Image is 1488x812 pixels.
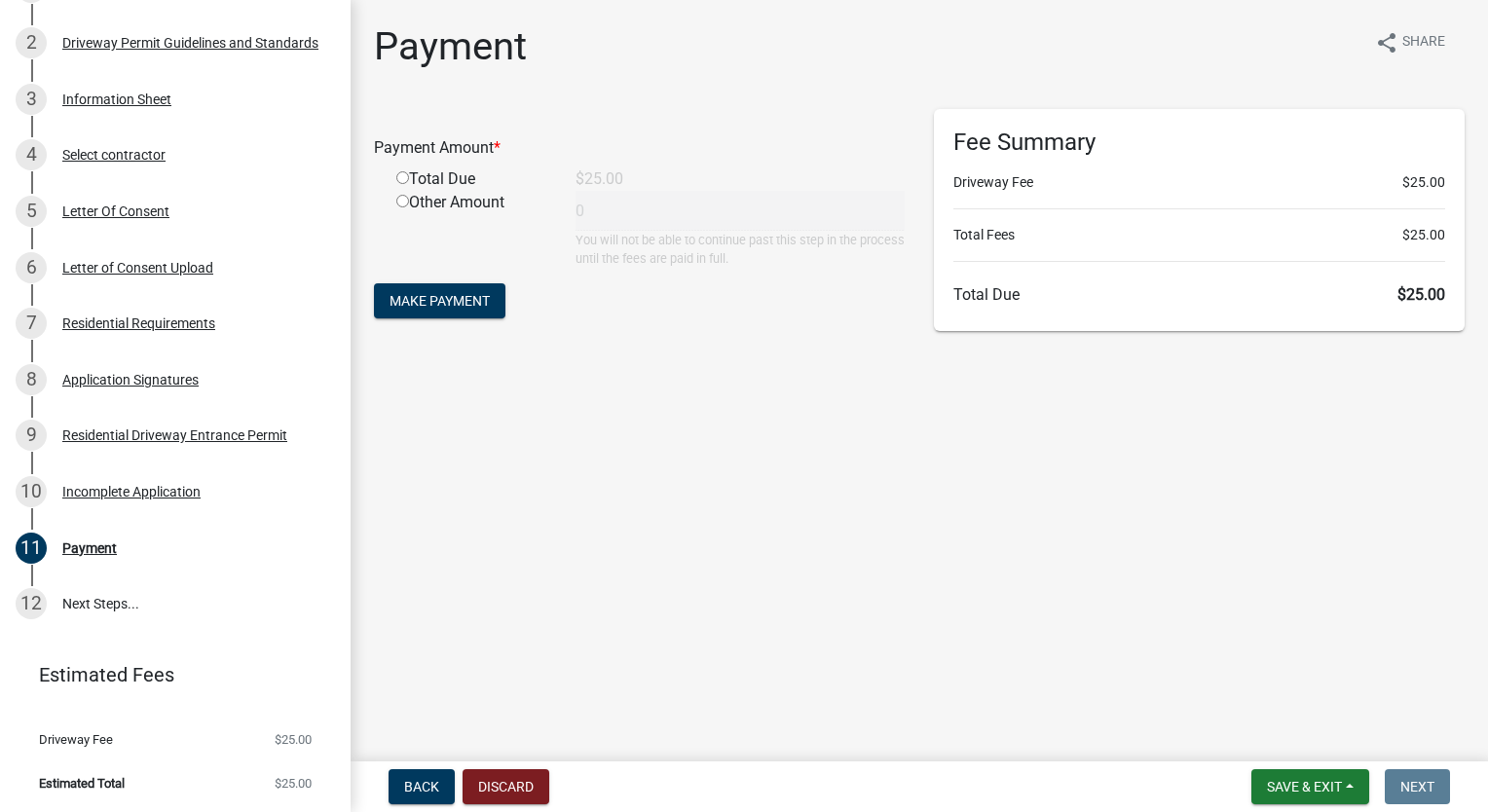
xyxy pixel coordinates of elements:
button: shareShare [1359,23,1461,61]
div: Payment Amount [359,136,919,160]
div: 10 [16,476,47,507]
div: Incomplete Application [62,485,201,498]
li: Driveway Fee [953,172,1445,193]
div: Application Signatures [62,373,199,387]
span: $25.00 [1397,285,1445,304]
div: Information Sheet [62,92,171,106]
div: Total Due [382,167,561,191]
span: Save & Exit [1267,779,1342,794]
span: Estimated Total [39,777,125,790]
span: $25.00 [275,777,312,790]
button: Back [389,769,455,804]
button: Next [1385,769,1450,804]
span: $25.00 [1402,225,1445,245]
span: $25.00 [1402,172,1445,193]
i: share [1375,31,1398,55]
div: 7 [16,308,47,339]
div: 8 [16,364,47,395]
div: Payment [62,541,117,555]
h6: Fee Summary [953,129,1445,157]
h6: Total Due [953,285,1445,304]
div: 12 [16,588,47,619]
div: Driveway Permit Guidelines and Standards [62,36,318,50]
div: Select contractor [62,148,166,162]
div: Residential Requirements [62,316,215,330]
div: 2 [16,27,47,58]
button: Discard [463,769,549,804]
button: Save & Exit [1251,769,1369,804]
div: Other Amount [382,191,561,268]
div: Residential Driveway Entrance Permit [62,428,287,442]
div: 11 [16,533,47,564]
div: 4 [16,139,47,170]
span: Make Payment [390,293,490,309]
div: 9 [16,420,47,451]
div: 6 [16,252,47,283]
div: Letter of Consent Upload [62,261,213,275]
span: Back [404,779,439,794]
span: Driveway Fee [39,733,113,746]
span: Next [1400,779,1434,794]
a: Estimated Fees [16,655,319,694]
li: Total Fees [953,225,1445,245]
div: 3 [16,84,47,115]
div: Letter Of Consent [62,204,169,218]
button: Make Payment [374,283,505,318]
h1: Payment [374,23,527,70]
span: $25.00 [275,733,312,746]
span: Share [1402,31,1445,55]
div: 5 [16,196,47,227]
